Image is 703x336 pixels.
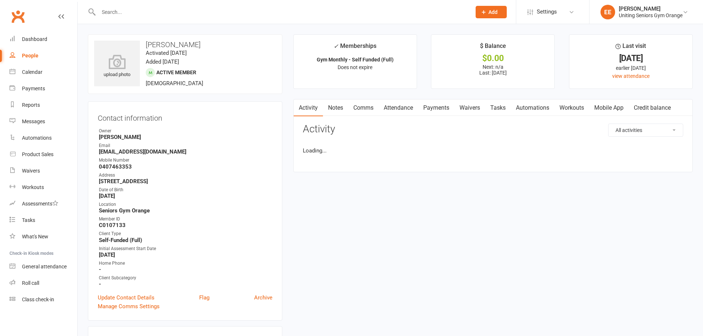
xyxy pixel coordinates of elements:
a: Automations [10,130,77,146]
div: $ Balance [480,41,506,54]
strong: [DATE] [99,252,272,258]
div: Mobile Number [99,157,272,164]
div: upload photo [94,54,140,79]
a: Flag [199,293,209,302]
div: People [22,53,38,58]
div: $0.00 [438,54,548,62]
div: Class check-in [22,297,54,302]
a: Tasks [10,212,77,229]
time: Added [DATE] [146,58,179,65]
strong: C0107133 [99,222,272,229]
div: Assessments [22,201,58,207]
div: Date of Birth [99,186,272,193]
div: Location [99,201,272,208]
input: Search... [96,7,466,17]
div: [DATE] [576,54,686,62]
strong: - [99,281,272,287]
div: Memberships [334,41,376,55]
strong: [PERSON_NAME] [99,134,272,140]
div: Uniting Seniors Gym Orange [619,12,682,19]
strong: Gym Monthly - Self Funded (Full) [317,57,394,63]
div: EE [600,5,615,19]
div: Roll call [22,280,39,286]
a: Workouts [10,179,77,196]
a: Update Contact Details [98,293,155,302]
div: What's New [22,234,48,239]
a: Clubworx [9,7,27,26]
div: General attendance [22,264,67,269]
a: Mobile App [589,99,629,116]
span: Active member [156,69,196,75]
a: Comms [348,99,379,116]
a: Workouts [554,99,589,116]
a: What's New [10,229,77,245]
li: Loading... [303,146,683,155]
div: Dashboard [22,36,47,42]
p: Next: n/a Last: [DATE] [438,64,548,76]
a: Messages [10,113,77,130]
div: Workouts [22,184,44,190]
div: Initial Assessment Start Date [99,245,272,252]
div: Product Sales [22,151,53,157]
a: Credit balance [629,99,676,116]
div: earlier [DATE] [576,64,686,72]
strong: Self-Funded (Full) [99,237,272,243]
a: Notes [323,99,348,116]
div: Last visit [615,41,646,54]
div: Owner [99,128,272,135]
span: [DEMOGRAPHIC_DATA] [146,80,203,87]
div: Automations [22,135,52,141]
div: Payments [22,86,45,91]
a: Payments [10,80,77,97]
a: Tasks [485,99,511,116]
span: Does not expire [338,64,372,70]
a: Class kiosk mode [10,291,77,308]
div: Reports [22,102,40,108]
h3: Contact information [98,111,272,122]
strong: [STREET_ADDRESS] [99,178,272,185]
span: Add [488,9,498,15]
a: Product Sales [10,146,77,163]
div: Member ID [99,216,272,223]
a: Calendar [10,64,77,80]
h3: [PERSON_NAME] [94,41,276,49]
i: ✓ [334,43,338,50]
strong: - [99,266,272,273]
div: Messages [22,118,45,124]
strong: [EMAIL_ADDRESS][DOMAIN_NAME] [99,148,272,155]
a: Manage Comms Settings [98,302,160,311]
a: view attendance [612,73,650,79]
a: Payments [418,99,454,116]
strong: 0407463353 [99,163,272,170]
a: General attendance kiosk mode [10,258,77,275]
a: Archive [254,293,272,302]
a: Dashboard [10,31,77,48]
a: Roll call [10,275,77,291]
a: Attendance [379,99,418,116]
div: [PERSON_NAME] [619,5,682,12]
time: Activated [DATE] [146,50,187,56]
div: Home Phone [99,260,272,267]
div: Calendar [22,69,42,75]
a: Waivers [454,99,485,116]
div: Address [99,172,272,179]
div: Client Type [99,230,272,237]
a: Waivers [10,163,77,179]
strong: Seniors Gym Orange [99,207,272,214]
button: Add [476,6,507,18]
div: Client Subcategory [99,275,272,282]
strong: [DATE] [99,193,272,199]
div: Tasks [22,217,35,223]
span: Settings [537,4,557,20]
a: Reports [10,97,77,113]
a: Assessments [10,196,77,212]
h3: Activity [303,124,683,135]
a: Automations [511,99,554,116]
div: Email [99,142,272,149]
a: Activity [294,99,323,116]
div: Waivers [22,168,40,174]
a: People [10,48,77,64]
